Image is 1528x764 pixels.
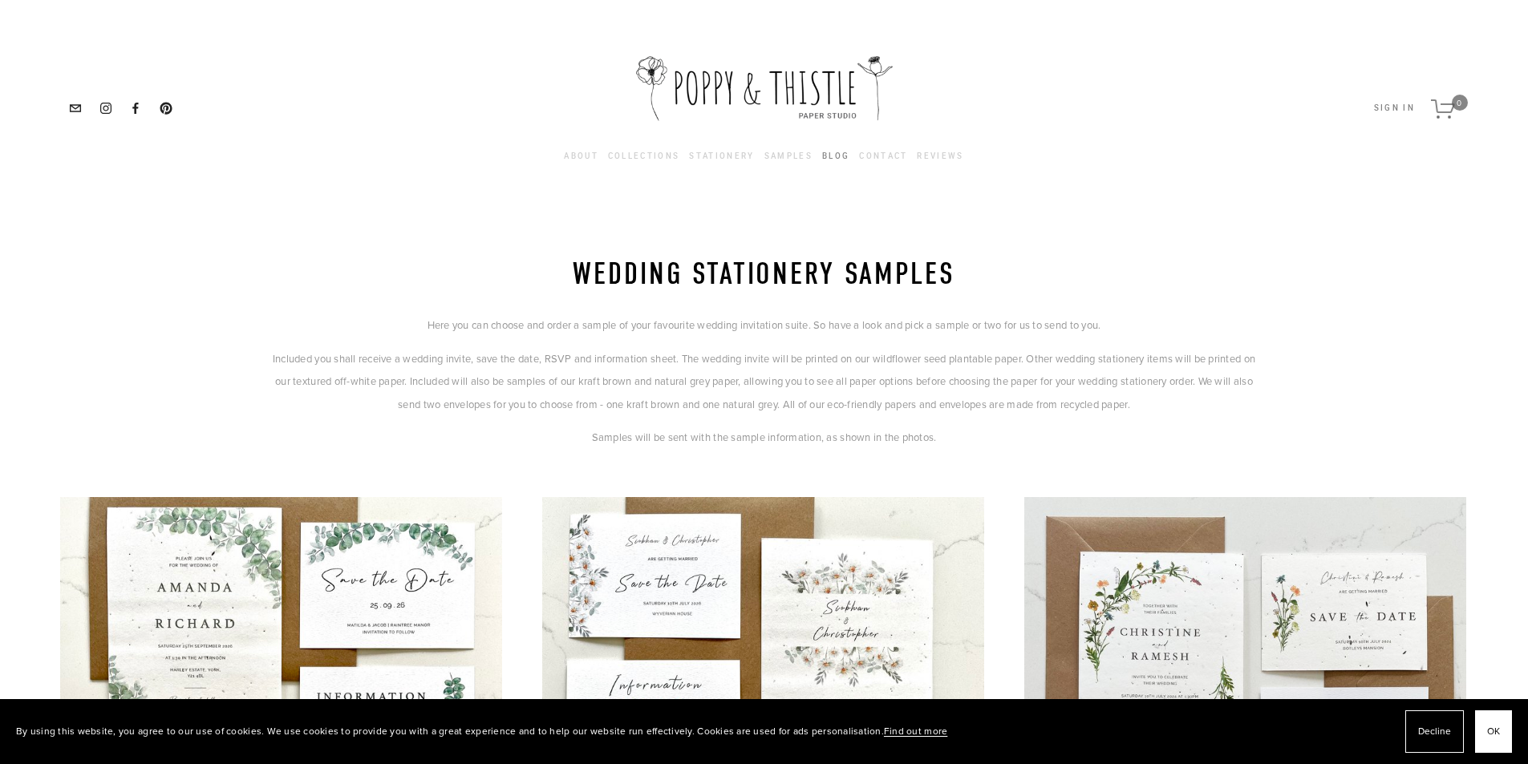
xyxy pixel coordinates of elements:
button: Sign In [1374,104,1415,112]
h1: Wedding Stationery Samples [270,257,1258,293]
a: Contact [859,148,907,165]
a: Find out more [884,724,947,738]
p: Samples will be sent with the sample information, as shown in the photos. [270,426,1258,449]
a: About [564,152,598,160]
a: Reviews [917,148,963,165]
button: Decline [1405,710,1464,753]
button: OK [1475,710,1512,753]
span: OK [1487,720,1500,743]
img: Poppy &amp; Thistle [636,56,893,128]
p: By using this website, you agree to our use of cookies. We use cookies to provide you with a grea... [16,720,947,743]
p: Included you shall receive a wedding invite, save the date, RSVP and information sheet. The weddi... [270,347,1258,416]
a: Collections [608,148,680,165]
a: Blog [822,148,849,165]
a: Stationery [689,152,754,160]
span: Decline [1418,720,1451,743]
p: Here you can choose and order a sample of your favourite wedding invitation suite. So have a look... [270,313,1258,337]
span: 0 [1452,95,1468,111]
span: Sign In [1374,103,1415,112]
a: 0 items in cart [1423,80,1476,136]
a: Samples [764,148,813,165]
